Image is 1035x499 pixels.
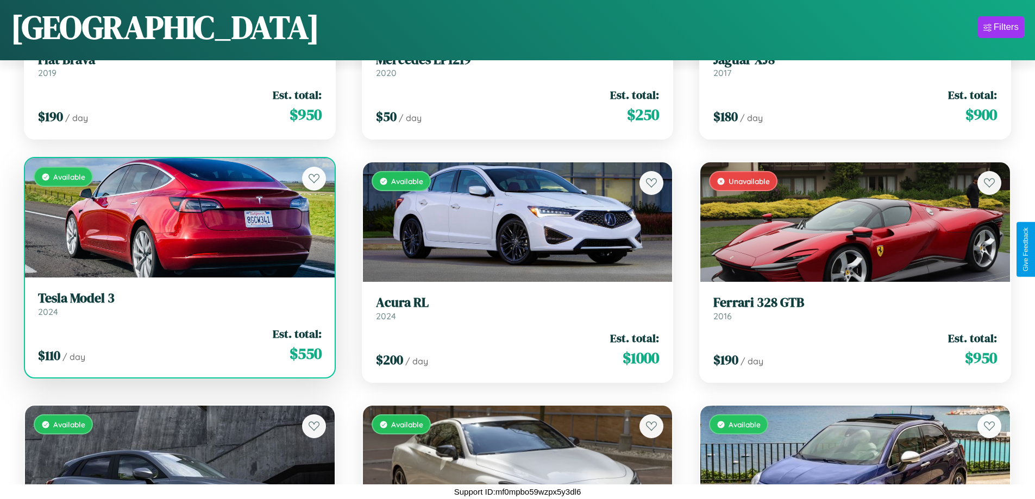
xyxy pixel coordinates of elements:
[965,104,997,125] span: $ 900
[38,290,322,306] h3: Tesla Model 3
[38,306,58,317] span: 2024
[994,22,1019,33] div: Filters
[273,87,322,103] span: Est. total:
[53,172,85,181] span: Available
[713,311,732,321] span: 2016
[1022,228,1030,271] div: Give Feedback
[713,52,997,79] a: Jaguar XJ82017
[729,420,761,429] span: Available
[376,295,660,321] a: Acura RL2024
[11,5,319,49] h1: [GEOGRAPHIC_DATA]
[713,295,997,311] h3: Ferrari 328 GTB
[391,420,423,429] span: Available
[62,351,85,362] span: / day
[290,104,322,125] span: $ 950
[713,295,997,321] a: Ferrari 328 GTB2016
[376,311,396,321] span: 2024
[376,295,660,311] h3: Acura RL
[376,67,397,78] span: 2020
[729,176,770,186] span: Unavailable
[376,351,403,369] span: $ 200
[965,347,997,369] span: $ 950
[38,346,60,364] span: $ 110
[713,67,731,78] span: 2017
[978,16,1024,38] button: Filters
[38,67,57,78] span: 2019
[273,326,322,342] span: Est. total:
[65,112,88,123] span: / day
[948,330,997,346] span: Est. total:
[290,343,322,364] span: $ 550
[399,112,422,123] span: / day
[38,108,63,125] span: $ 190
[740,112,763,123] span: / day
[405,356,428,367] span: / day
[376,108,397,125] span: $ 50
[38,52,322,79] a: Fiat Brava2019
[376,52,660,79] a: Mercedes LP12192020
[623,347,659,369] span: $ 1000
[948,87,997,103] span: Est. total:
[53,420,85,429] span: Available
[38,290,322,317] a: Tesla Model 32024
[713,108,738,125] span: $ 180
[391,176,423,186] span: Available
[741,356,763,367] span: / day
[610,87,659,103] span: Est. total:
[627,104,659,125] span: $ 250
[610,330,659,346] span: Est. total:
[454,484,581,499] p: Support ID: mf0mpbo59wzpx5y3dl6
[713,351,738,369] span: $ 190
